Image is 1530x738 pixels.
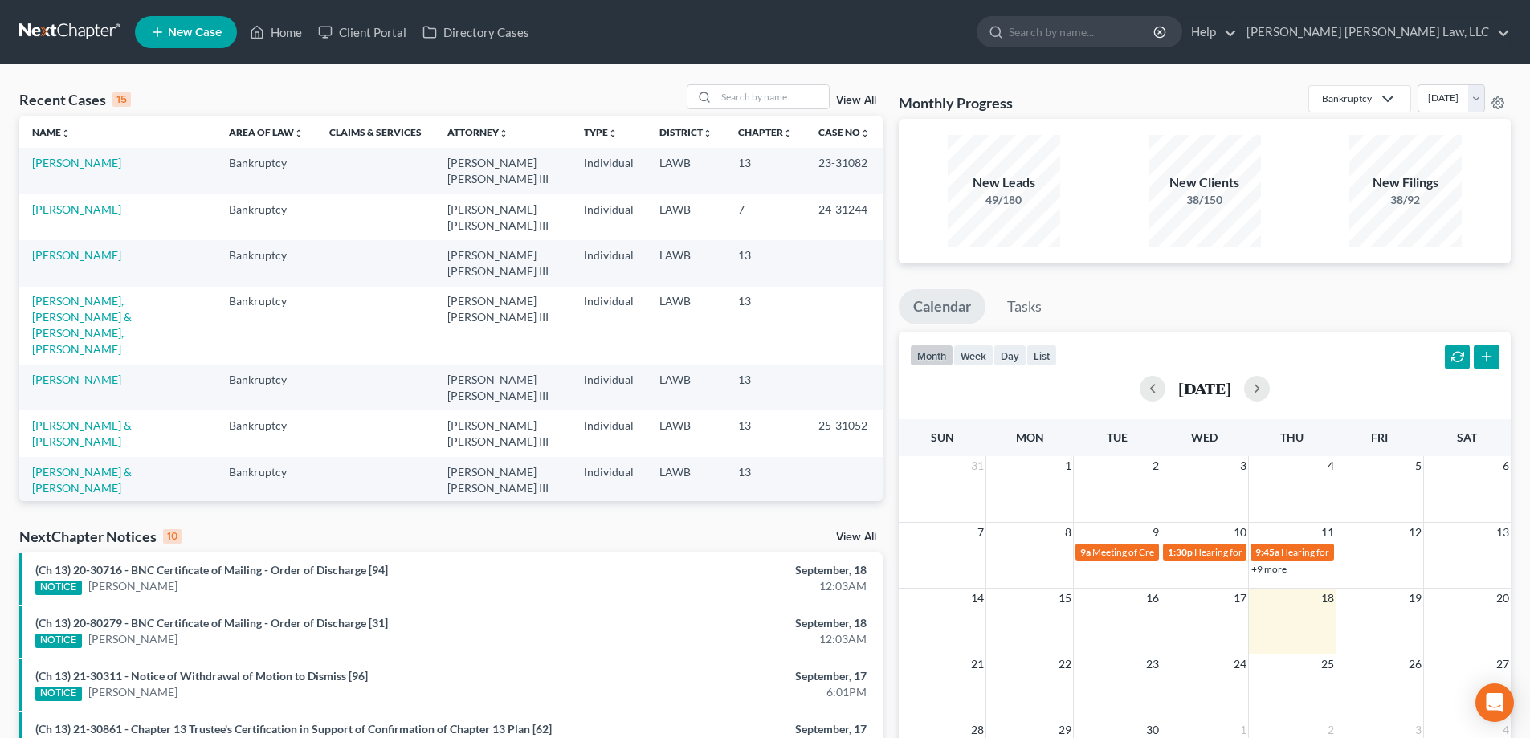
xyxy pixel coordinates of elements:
[35,687,82,701] div: NOTICE
[1149,192,1261,208] div: 38/150
[435,410,571,456] td: [PERSON_NAME] [PERSON_NAME] III
[316,116,435,148] th: Claims & Services
[61,128,71,138] i: unfold_more
[571,148,647,194] td: Individual
[88,578,177,594] a: [PERSON_NAME]
[19,90,131,109] div: Recent Cases
[647,194,725,240] td: LAWB
[1232,589,1248,608] span: 17
[860,128,870,138] i: unfold_more
[899,289,985,324] a: Calendar
[1501,456,1511,475] span: 6
[647,287,725,365] td: LAWB
[163,529,182,544] div: 10
[1092,546,1271,558] span: Meeting of Creditors for [PERSON_NAME]
[35,616,388,630] a: (Ch 13) 20-80279 - BNC Certificate of Mailing - Order of Discharge [31]
[1191,430,1218,444] span: Wed
[571,457,647,503] td: Individual
[216,148,316,194] td: Bankruptcy
[1255,546,1279,558] span: 9:45a
[35,722,552,736] a: (Ch 13) 21-30861 - Chapter 13 Trustee's Certification in Support of Confirmation of Chapter 13 Pl...
[1281,546,1491,558] span: Hearing for [PERSON_NAME] & [PERSON_NAME]
[1016,430,1044,444] span: Mon
[216,365,316,410] td: Bankruptcy
[1349,192,1462,208] div: 38/92
[647,365,725,410] td: LAWB
[435,240,571,286] td: [PERSON_NAME] [PERSON_NAME] III
[1407,589,1423,608] span: 19
[1232,654,1248,674] span: 24
[716,85,829,108] input: Search by name...
[435,148,571,194] td: [PERSON_NAME] [PERSON_NAME] III
[584,126,618,138] a: Typeunfold_more
[647,457,725,503] td: LAWB
[703,128,712,138] i: unfold_more
[32,373,121,386] a: [PERSON_NAME]
[571,410,647,456] td: Individual
[969,589,985,608] span: 14
[1251,563,1287,575] a: +9 more
[725,287,806,365] td: 13
[600,615,867,631] div: September, 18
[435,287,571,365] td: [PERSON_NAME] [PERSON_NAME] III
[1475,683,1514,722] div: Open Intercom Messenger
[993,289,1056,324] a: Tasks
[35,634,82,648] div: NOTICE
[242,18,310,47] a: Home
[725,410,806,456] td: 13
[435,457,571,503] td: [PERSON_NAME] [PERSON_NAME] III
[600,631,867,647] div: 12:03AM
[931,430,954,444] span: Sun
[32,248,121,262] a: [PERSON_NAME]
[35,581,82,595] div: NOTICE
[783,128,793,138] i: unfold_more
[647,410,725,456] td: LAWB
[1326,456,1336,475] span: 4
[1194,546,1320,558] span: Hearing for [PERSON_NAME]
[948,192,1060,208] div: 49/180
[976,523,985,542] span: 7
[836,532,876,543] a: View All
[948,173,1060,192] div: New Leads
[647,148,725,194] td: LAWB
[1183,18,1237,47] a: Help
[1144,589,1161,608] span: 16
[1320,589,1336,608] span: 18
[806,148,883,194] td: 23-31082
[216,240,316,286] td: Bankruptcy
[294,128,304,138] i: unfold_more
[725,365,806,410] td: 13
[499,128,508,138] i: unfold_more
[1057,589,1073,608] span: 15
[1495,589,1511,608] span: 20
[600,721,867,737] div: September, 17
[647,240,725,286] td: LAWB
[1149,173,1261,192] div: New Clients
[112,92,131,107] div: 15
[725,148,806,194] td: 13
[35,669,368,683] a: (Ch 13) 21-30311 - Notice of Withdrawal of Motion to Dismiss [96]
[1232,523,1248,542] span: 10
[1151,456,1161,475] span: 2
[1063,456,1073,475] span: 1
[1238,456,1248,475] span: 3
[32,294,132,356] a: [PERSON_NAME], [PERSON_NAME] & [PERSON_NAME], [PERSON_NAME]
[216,457,316,503] td: Bankruptcy
[435,194,571,240] td: [PERSON_NAME] [PERSON_NAME] III
[1168,546,1193,558] span: 1:30p
[818,126,870,138] a: Case Nounfold_more
[1495,654,1511,674] span: 27
[1178,380,1231,397] h2: [DATE]
[1407,654,1423,674] span: 26
[435,365,571,410] td: [PERSON_NAME] [PERSON_NAME] III
[216,410,316,456] td: Bankruptcy
[953,345,993,366] button: week
[1322,92,1372,105] div: Bankruptcy
[32,418,132,448] a: [PERSON_NAME] & [PERSON_NAME]
[899,93,1013,112] h3: Monthly Progress
[1280,430,1304,444] span: Thu
[571,287,647,365] td: Individual
[229,126,304,138] a: Area of Lawunfold_more
[1495,523,1511,542] span: 13
[19,527,182,546] div: NextChapter Notices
